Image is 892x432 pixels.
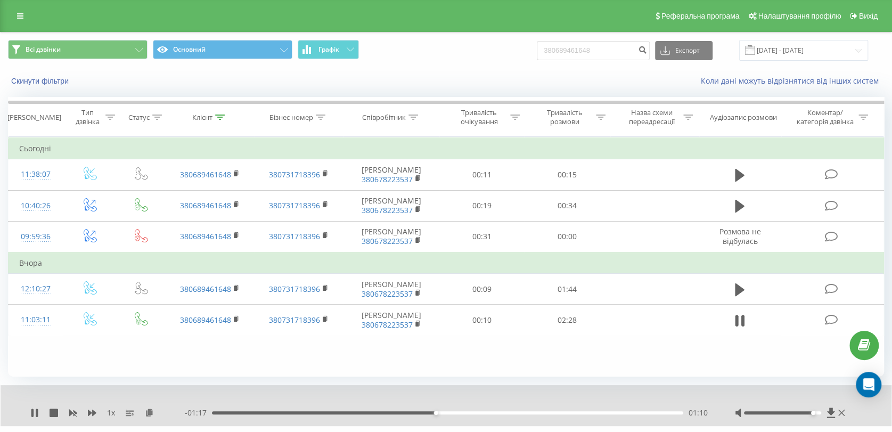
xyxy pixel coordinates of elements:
div: Accessibility label [434,411,438,415]
a: 380678223537 [362,174,413,184]
span: Всі дзвінки [26,45,61,54]
a: 380689461648 [180,169,231,180]
button: Експорт [655,41,713,60]
td: [PERSON_NAME] [343,221,439,252]
div: Тип дзвінка [72,108,103,126]
div: Співробітник [362,113,406,122]
div: Клієнт [192,113,212,122]
span: - 01:17 [185,407,212,418]
td: 02:28 [525,305,610,336]
span: Реферальна програма [661,12,740,20]
span: Розмова не відбулась [719,226,760,246]
td: 00:31 [439,221,524,252]
td: [PERSON_NAME] [343,305,439,336]
a: 380731718396 [269,231,320,241]
td: Вчора [9,252,884,274]
button: Всі дзвінки [8,40,148,59]
div: 11:03:11 [19,309,52,330]
a: 380689461648 [180,200,231,210]
button: Основний [153,40,292,59]
div: Accessibility label [811,411,815,415]
a: 380678223537 [362,289,413,299]
td: 00:15 [525,159,610,190]
a: Коли дані можуть відрізнятися вiд інших систем [701,76,884,86]
span: Вихід [859,12,878,20]
span: Графік [318,46,339,53]
a: 380731718396 [269,315,320,325]
div: 11:38:07 [19,164,52,185]
a: 380678223537 [362,205,413,215]
span: Налаштування профілю [758,12,841,20]
a: 380731718396 [269,284,320,294]
div: Назва схеми переадресації [624,108,681,126]
td: 00:11 [439,159,524,190]
button: Графік [298,40,359,59]
td: 00:19 [439,190,524,221]
td: Сьогодні [9,138,884,159]
span: 01:10 [689,407,708,418]
td: 01:44 [525,274,610,305]
input: Пошук за номером [537,41,650,60]
td: 00:10 [439,305,524,336]
div: Open Intercom Messenger [856,372,881,397]
a: 380689461648 [180,231,231,241]
a: 380689461648 [180,284,231,294]
td: 00:34 [525,190,610,221]
a: 380689461648 [180,315,231,325]
div: 12:10:27 [19,279,52,299]
div: [PERSON_NAME] [7,113,61,122]
div: Аудіозапис розмови [710,113,777,122]
td: [PERSON_NAME] [343,274,439,305]
td: [PERSON_NAME] [343,190,439,221]
div: Бізнес номер [269,113,313,122]
div: Коментар/категорія дзвінка [793,108,856,126]
span: 1 x [107,407,115,418]
div: 10:40:26 [19,195,52,216]
a: 380678223537 [362,320,413,330]
a: 380731718396 [269,169,320,180]
div: Тривалість очікування [451,108,508,126]
td: 00:00 [525,221,610,252]
button: Скинути фільтри [8,76,74,86]
a: 380731718396 [269,200,320,210]
a: 380678223537 [362,236,413,246]
div: 09:59:36 [19,226,52,247]
td: 00:09 [439,274,524,305]
div: Статус [128,113,150,122]
td: [PERSON_NAME] [343,159,439,190]
div: Тривалість розмови [536,108,593,126]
